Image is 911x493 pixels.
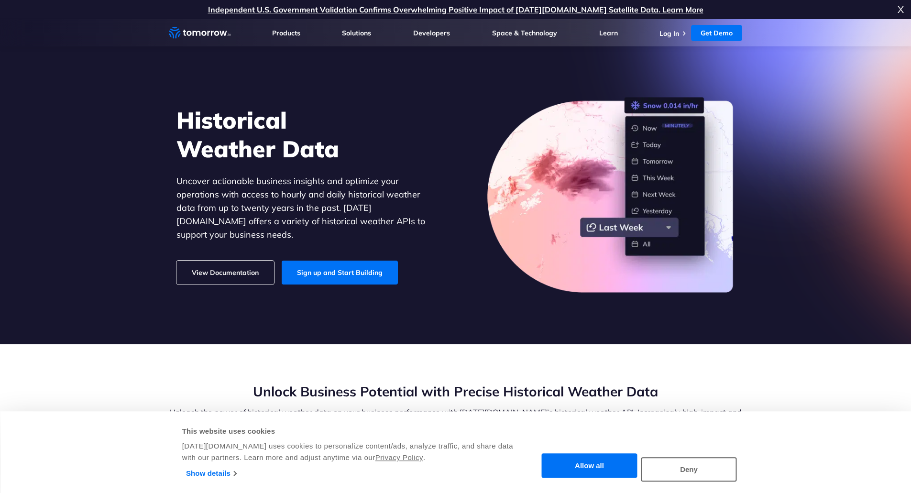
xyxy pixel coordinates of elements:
div: This website uses cookies [182,426,515,437]
a: Learn [599,29,618,37]
a: Independent U.S. Government Validation Confirms Overwhelming Positive Impact of [DATE][DOMAIN_NAM... [208,5,703,14]
button: Allow all [542,454,637,478]
a: Sign up and Start Building [282,261,398,285]
div: [DATE][DOMAIN_NAME] uses cookies to personalize content/ads, analyze traffic, and share data with... [182,440,515,463]
a: Log In [659,29,679,38]
a: Products [272,29,300,37]
a: Privacy Policy [375,453,423,461]
h2: Unlock Business Potential with Precise Historical Weather Data [169,383,743,401]
a: View Documentation [176,261,274,285]
p: Unleash the power of historical weather data on your business performance with [DATE][DOMAIN_NAME... [169,406,743,441]
a: Developers [413,29,450,37]
a: Show details [186,466,236,481]
a: Home link [169,26,231,40]
button: Deny [641,457,737,482]
a: Solutions [342,29,371,37]
h1: Historical Weather Data [176,106,439,163]
a: Space & Technology [492,29,557,37]
img: historical-weather-data.png.webp [487,97,735,293]
p: Uncover actionable business insights and optimize your operations with access to hourly and daily... [176,175,439,241]
a: Get Demo [691,25,742,41]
